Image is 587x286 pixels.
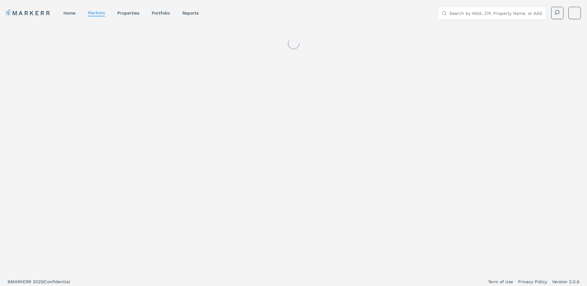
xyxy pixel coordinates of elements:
a: Version 2.0.6 [552,279,580,285]
a: home [63,11,76,15]
span: MARKERR [11,279,33,284]
a: properties [117,11,139,15]
input: Search by MSA, ZIP, Property Name, or Address [449,7,542,19]
a: markets [88,10,105,15]
a: Privacy Policy [518,279,547,285]
span: © [7,279,11,284]
span: 2025 | [33,279,44,284]
a: MARKERR [6,9,51,17]
a: Term of Use [488,279,513,285]
a: reports [182,11,199,15]
span: Confidential [44,279,70,284]
a: Portfolio [152,11,170,15]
